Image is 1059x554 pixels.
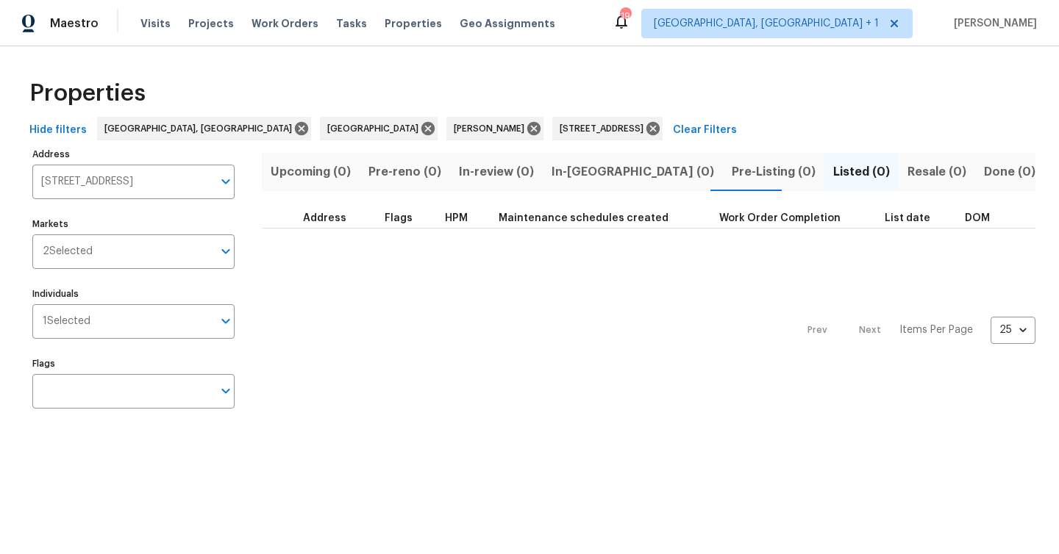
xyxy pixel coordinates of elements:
[303,213,346,223] span: Address
[460,16,555,31] span: Geo Assignments
[385,16,442,31] span: Properties
[252,16,318,31] span: Work Orders
[560,121,649,136] span: [STREET_ADDRESS]
[24,117,93,144] button: Hide filters
[32,220,235,229] label: Markets
[552,162,714,182] span: In-[GEOGRAPHIC_DATA] (0)
[215,311,236,331] button: Open
[899,323,973,337] p: Items Per Page
[32,289,235,298] label: Individuals
[104,121,298,136] span: [GEOGRAPHIC_DATA], [GEOGRAPHIC_DATA]
[984,162,1035,182] span: Done (0)
[215,241,236,262] button: Open
[50,16,99,31] span: Maestro
[32,150,235,159] label: Address
[32,359,235,368] label: Flags
[454,121,530,136] span: [PERSON_NAME]
[991,311,1035,349] div: 25
[965,213,990,223] span: DOM
[385,213,413,223] span: Flags
[446,117,543,140] div: [PERSON_NAME]
[97,117,311,140] div: [GEOGRAPHIC_DATA], [GEOGRAPHIC_DATA]
[948,16,1037,31] span: [PERSON_NAME]
[459,162,534,182] span: In-review (0)
[908,162,966,182] span: Resale (0)
[732,162,816,182] span: Pre-Listing (0)
[29,121,87,140] span: Hide filters
[719,213,841,223] span: Work Order Completion
[43,315,90,328] span: 1 Selected
[215,171,236,192] button: Open
[29,86,146,101] span: Properties
[885,213,930,223] span: List date
[833,162,890,182] span: Listed (0)
[499,213,668,223] span: Maintenance schedules created
[320,117,438,140] div: [GEOGRAPHIC_DATA]
[445,213,468,223] span: HPM
[552,117,663,140] div: [STREET_ADDRESS]
[140,16,171,31] span: Visits
[188,16,234,31] span: Projects
[368,162,441,182] span: Pre-reno (0)
[673,121,737,140] span: Clear Filters
[654,16,879,31] span: [GEOGRAPHIC_DATA], [GEOGRAPHIC_DATA] + 1
[667,117,743,144] button: Clear Filters
[620,9,630,24] div: 19
[215,381,236,401] button: Open
[336,18,367,29] span: Tasks
[794,237,1035,423] nav: Pagination Navigation
[327,121,424,136] span: [GEOGRAPHIC_DATA]
[43,245,93,258] span: 2 Selected
[271,162,351,182] span: Upcoming (0)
